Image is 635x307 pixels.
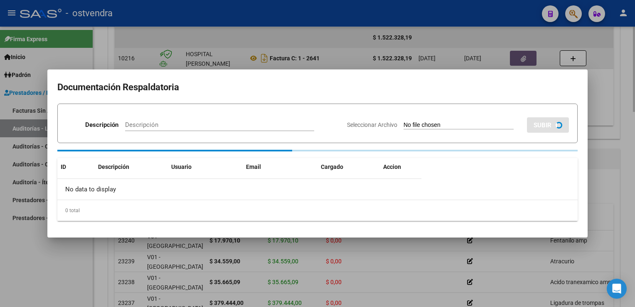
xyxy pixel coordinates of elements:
[98,163,129,170] span: Descripción
[243,158,317,176] datatable-header-cell: Email
[57,158,95,176] datatable-header-cell: ID
[171,163,192,170] span: Usuario
[534,121,551,129] span: SUBIR
[383,163,401,170] span: Accion
[347,121,397,128] span: Seleccionar Archivo
[380,158,421,176] datatable-header-cell: Accion
[57,179,421,200] div: No data to display
[607,279,627,299] div: Open Intercom Messenger
[85,120,118,130] p: Descripción
[317,158,380,176] datatable-header-cell: Cargado
[57,200,578,221] div: 0 total
[57,79,578,95] h2: Documentación Respaldatoria
[168,158,243,176] datatable-header-cell: Usuario
[246,163,261,170] span: Email
[527,117,569,133] button: SUBIR
[321,163,343,170] span: Cargado
[95,158,168,176] datatable-header-cell: Descripción
[61,163,66,170] span: ID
